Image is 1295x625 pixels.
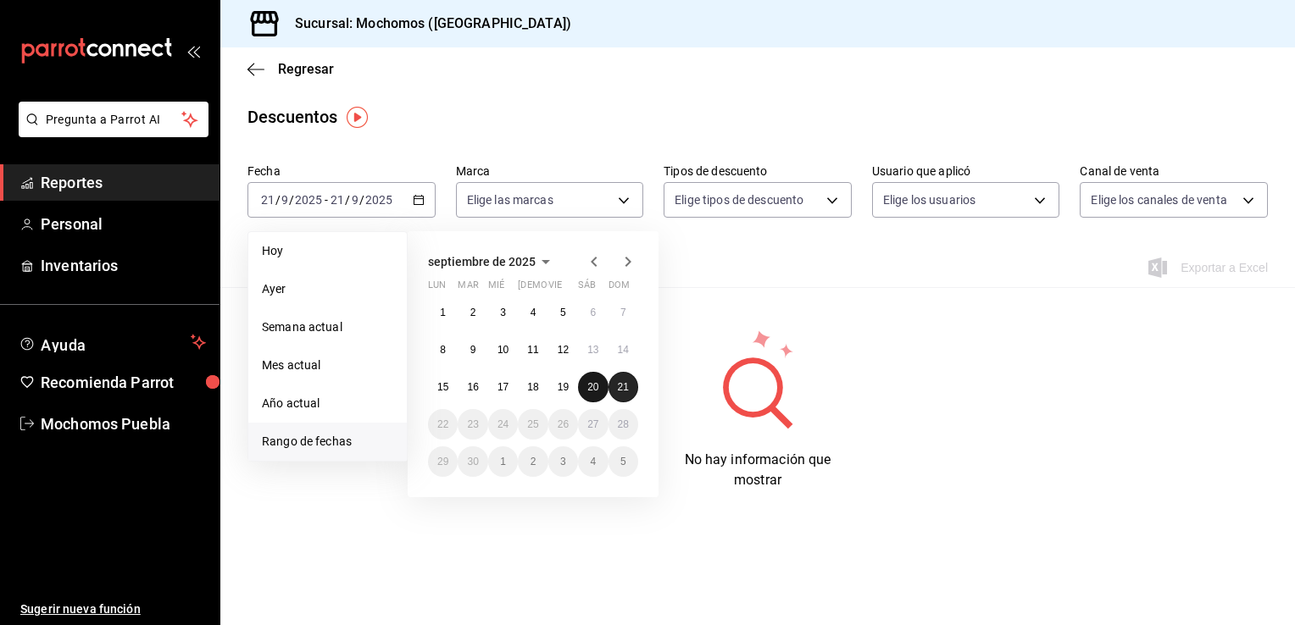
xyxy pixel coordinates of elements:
[262,433,393,451] span: Rango de fechas
[330,193,345,207] input: --
[518,446,547,477] button: 2 de octubre de 2025
[470,344,476,356] abbr: 9 de septiembre de 2025
[351,193,359,207] input: --
[618,381,629,393] abbr: 21 de septiembre de 2025
[281,14,571,34] h3: Sucursal: Mochomos ([GEOGRAPHIC_DATA])
[428,446,458,477] button: 29 de septiembre de 2025
[618,344,629,356] abbr: 14 de septiembre de 2025
[325,193,328,207] span: -
[578,446,608,477] button: 4 de octubre de 2025
[685,451,831,488] span: No hay información que mostrar
[872,165,1060,177] label: Usuario que aplicó
[41,412,206,435] span: Mochomos Puebla
[558,418,569,430] abbr: 26 de septiembre de 2025
[456,165,644,177] label: Marca
[664,165,852,177] label: Tipos de descuento
[345,193,350,207] span: /
[428,297,458,328] button: 1 de septiembre de 2025
[548,279,562,297] abbr: viernes
[609,335,638,365] button: 14 de septiembre de 2025
[609,279,630,297] abbr: domingo
[347,107,368,128] img: Tooltip marker
[289,193,294,207] span: /
[488,409,518,440] button: 24 de septiembre de 2025
[488,297,518,328] button: 3 de septiembre de 2025
[260,193,275,207] input: --
[618,418,629,430] abbr: 28 de septiembre de 2025
[428,252,556,272] button: septiembre de 2025
[587,418,598,430] abbr: 27 de septiembre de 2025
[620,307,626,318] abbr: 7 de septiembre de 2025
[294,193,323,207] input: ----
[458,335,487,365] button: 9 de septiembre de 2025
[262,280,393,298] span: Ayer
[41,254,206,277] span: Inventarios
[262,242,393,260] span: Hoy
[500,307,506,318] abbr: 3 de septiembre de 2025
[578,279,596,297] abbr: sábado
[531,456,536,467] abbr: 2 de octubre de 2025
[467,191,553,208] span: Elige las marcas
[518,297,547,328] button: 4 de septiembre de 2025
[488,446,518,477] button: 1 de octubre de 2025
[609,297,638,328] button: 7 de septiembre de 2025
[558,381,569,393] abbr: 19 de septiembre de 2025
[578,372,608,402] button: 20 de septiembre de 2025
[467,381,478,393] abbr: 16 de septiembre de 2025
[12,123,208,141] a: Pregunta a Parrot AI
[470,307,476,318] abbr: 2 de septiembre de 2025
[458,446,487,477] button: 30 de septiembre de 2025
[262,395,393,412] span: Año actual
[675,191,803,208] span: Elige tipos de descuento
[518,335,547,365] button: 11 de septiembre de 2025
[497,418,509,430] abbr: 24 de septiembre de 2025
[620,456,626,467] abbr: 5 de octubre de 2025
[590,307,596,318] abbr: 6 de septiembre de 2025
[578,335,608,365] button: 13 de septiembre de 2025
[278,61,334,77] span: Regresar
[281,193,289,207] input: --
[275,193,281,207] span: /
[364,193,393,207] input: ----
[527,381,538,393] abbr: 18 de septiembre de 2025
[609,372,638,402] button: 21 de septiembre de 2025
[518,409,547,440] button: 25 de septiembre de 2025
[41,371,206,394] span: Recomienda Parrot
[20,600,206,618] span: Sugerir nueva función
[518,372,547,402] button: 18 de septiembre de 2025
[527,418,538,430] abbr: 25 de septiembre de 2025
[560,456,566,467] abbr: 3 de octubre de 2025
[531,307,536,318] abbr: 4 de septiembre de 2025
[247,104,337,130] div: Descuentos
[458,297,487,328] button: 2 de septiembre de 2025
[467,456,478,467] abbr: 30 de septiembre de 2025
[548,297,578,328] button: 5 de septiembre de 2025
[548,372,578,402] button: 19 de septiembre de 2025
[428,335,458,365] button: 8 de septiembre de 2025
[428,409,458,440] button: 22 de septiembre de 2025
[590,456,596,467] abbr: 4 de octubre de 2025
[359,193,364,207] span: /
[262,357,393,374] span: Mes actual
[41,332,184,352] span: Ayuda
[41,171,206,194] span: Reportes
[578,409,608,440] button: 27 de septiembre de 2025
[467,418,478,430] abbr: 23 de septiembre de 2025
[247,165,436,177] label: Fecha
[587,344,598,356] abbr: 13 de septiembre de 2025
[587,381,598,393] abbr: 20 de septiembre de 2025
[548,335,578,365] button: 12 de septiembre de 2025
[883,191,975,208] span: Elige los usuarios
[458,372,487,402] button: 16 de septiembre de 2025
[458,409,487,440] button: 23 de septiembre de 2025
[548,409,578,440] button: 26 de septiembre de 2025
[609,446,638,477] button: 5 de octubre de 2025
[560,307,566,318] abbr: 5 de septiembre de 2025
[19,102,208,137] button: Pregunta a Parrot AI
[437,381,448,393] abbr: 15 de septiembre de 2025
[497,344,509,356] abbr: 10 de septiembre de 2025
[500,456,506,467] abbr: 1 de octubre de 2025
[440,307,446,318] abbr: 1 de septiembre de 2025
[488,372,518,402] button: 17 de septiembre de 2025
